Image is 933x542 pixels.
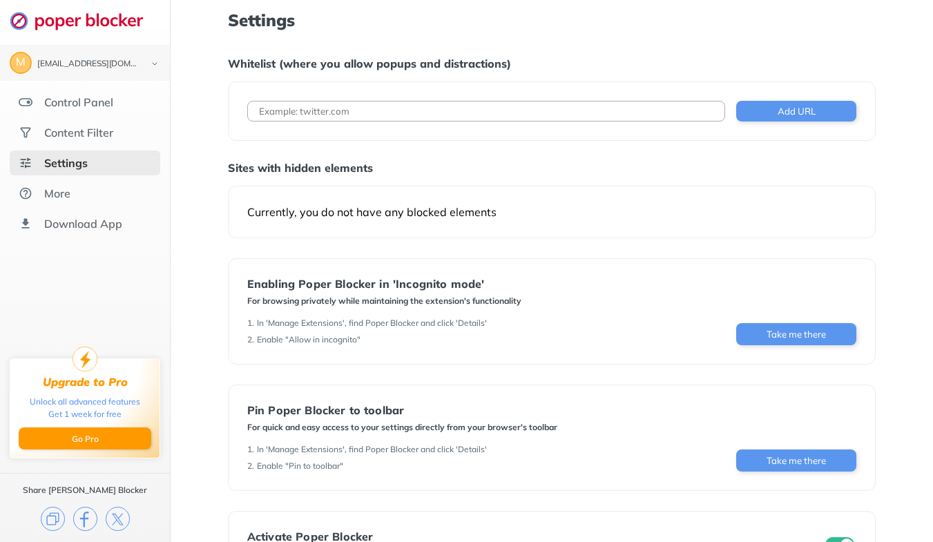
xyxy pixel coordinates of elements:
[247,318,254,329] div: 1 .
[19,95,32,109] img: features.svg
[19,217,32,231] img: download-app.svg
[247,444,254,455] div: 1 .
[257,461,343,472] div: Enable "Pin to toolbar"
[736,449,856,472] button: Take me there
[19,126,32,139] img: social.svg
[247,422,557,433] div: For quick and easy access to your settings directly from your browser's toolbar
[228,57,876,70] div: Whitelist (where you allow popups and distractions)
[44,126,113,139] div: Content Filter
[10,11,158,30] img: logo-webpage.svg
[257,444,487,455] div: In 'Manage Extensions', find Poper Blocker and click 'Details'
[44,186,70,200] div: More
[30,396,140,408] div: Unlock all advanced features
[247,101,725,122] input: Example: twitter.com
[44,95,113,109] div: Control Panel
[73,347,97,371] img: upgrade-to-pro.svg
[228,161,876,175] div: Sites with hidden elements
[106,507,130,531] img: x.svg
[247,205,856,219] div: Currently, you do not have any blocked elements
[247,296,521,307] div: For browsing privately while maintaining the extension's functionality
[44,217,122,231] div: Download App
[247,278,521,290] div: Enabling Poper Blocker in 'Incognito mode'
[257,318,487,329] div: In 'Manage Extensions', find Poper Blocker and click 'Details'
[146,57,163,71] img: chevron-bottom-black.svg
[73,507,97,531] img: facebook.svg
[19,156,32,170] img: settings-selected.svg
[257,334,360,345] div: Enable "Allow in incognito"
[247,461,254,472] div: 2 .
[43,376,128,389] div: Upgrade to Pro
[37,59,140,69] div: mjbaker21133@gmail.com
[19,186,32,200] img: about.svg
[228,11,876,29] h1: Settings
[19,427,151,449] button: Go Pro
[44,156,88,170] div: Settings
[736,101,856,122] button: Add URL
[41,507,65,531] img: copy.svg
[247,404,557,416] div: Pin Poper Blocker to toolbar
[736,323,856,345] button: Take me there
[23,485,147,496] div: Share [PERSON_NAME] Blocker
[247,334,254,345] div: 2 .
[48,408,122,420] div: Get 1 week for free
